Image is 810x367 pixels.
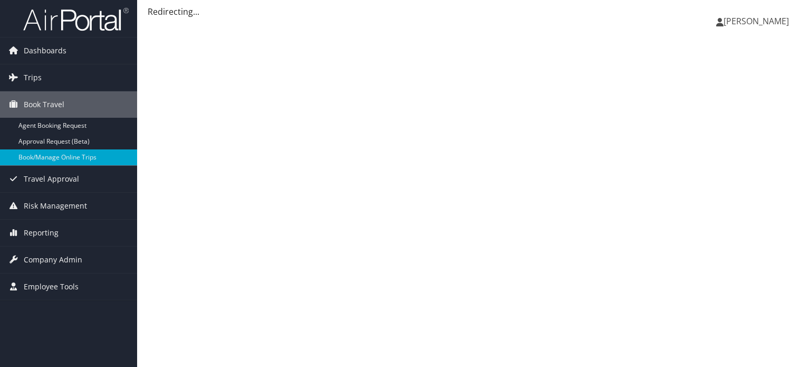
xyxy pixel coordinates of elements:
[148,5,799,18] div: Redirecting...
[23,7,129,32] img: airportal-logo.png
[24,166,79,192] span: Travel Approval
[24,193,87,219] span: Risk Management
[24,220,59,246] span: Reporting
[724,15,789,27] span: [PERSON_NAME]
[24,247,82,273] span: Company Admin
[24,274,79,300] span: Employee Tools
[24,64,42,91] span: Trips
[24,37,66,64] span: Dashboards
[24,91,64,118] span: Book Travel
[716,5,799,37] a: [PERSON_NAME]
